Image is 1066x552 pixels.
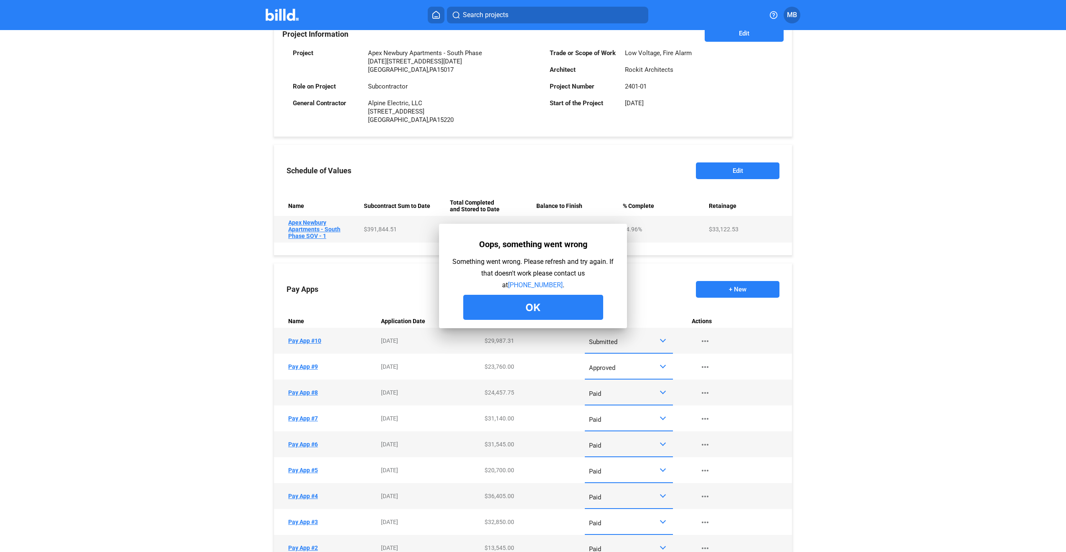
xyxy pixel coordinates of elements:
[696,281,779,298] button: + New
[550,82,617,91] div: Project Number
[508,281,563,289] a: [PHONE_NUMBER]
[378,380,481,405] td: [DATE]
[360,196,447,216] th: Subcontract Sum to Date
[550,99,617,107] div: Start of the Project
[368,82,408,91] div: Subcontractor
[368,99,454,107] div: Alpine Electric, LLC
[619,216,706,243] td: 84.96%
[700,388,710,398] mat-icon: more_horiz
[589,494,601,501] span: Paid
[706,196,792,216] th: Retainage
[447,196,533,216] th: Total Completed and Stored to Date
[706,216,792,243] td: $33,122.53
[550,49,617,57] div: Trade or Scope of Work
[700,517,710,527] mat-icon: more_horiz
[293,49,360,57] div: Project
[429,66,437,73] span: PA
[700,466,710,476] mat-icon: more_horiz
[378,354,481,380] td: [DATE]
[437,116,454,124] span: 15220
[481,380,585,405] td: $24,457.75
[282,30,348,38] span: Project Information
[696,162,779,179] button: Edit
[463,10,508,20] span: Search projects
[700,336,710,346] mat-icon: more_horiz
[274,509,378,535] td: Pay App #3
[274,216,360,243] td: Apex Newbury Apartments - South Phase SOV - 1
[378,405,481,431] td: [DATE]
[481,328,585,354] td: $29,987.31
[589,338,617,346] span: Submitted
[368,57,482,66] div: [DATE][STREET_ADDRESS][DATE]
[274,483,378,509] td: Pay App #4
[437,66,454,73] span: 15017
[625,49,692,57] div: Low Voltage, Fire Alarm
[463,295,603,320] button: Ok
[452,256,614,291] div: Something went wrong. Please refresh and try again. If that doesn't work please contact us at .
[700,414,710,424] mat-icon: more_horiz
[274,405,378,431] td: Pay App #7
[739,29,749,38] span: Edit
[589,390,601,398] span: Paid
[368,49,482,57] div: Apex Newbury Apartments - South Phase
[479,236,587,252] div: Oops, something went wrong
[688,314,792,328] th: Actions
[619,196,706,216] th: % Complete
[589,442,601,449] span: Paid
[589,468,601,475] span: Paid
[625,82,647,91] div: 2401-01
[274,457,378,483] td: Pay App #5
[368,116,429,124] span: [GEOGRAPHIC_DATA],
[274,354,378,380] td: Pay App #9
[274,314,378,328] th: Name
[274,196,360,216] th: Name
[429,116,437,124] span: PA
[360,216,447,243] td: $391,844.51
[589,364,615,372] span: Approved
[266,9,299,21] img: Billd Company Logo
[533,216,619,243] td: $58,625.28
[481,354,585,380] td: $23,760.00
[533,196,619,216] th: Balance to Finish
[274,431,378,457] td: Pay App #6
[293,99,360,107] div: General Contractor
[787,10,797,20] span: MB
[368,66,429,73] span: [GEOGRAPHIC_DATA],
[447,216,533,243] td: $331,225.28
[481,457,585,483] td: $20,700.00
[585,314,688,328] th: Status
[378,457,481,483] td: [DATE]
[700,440,710,450] mat-icon: more_horiz
[293,82,360,91] div: Role on Project
[274,328,378,354] td: Pay App #10
[378,483,481,509] td: [DATE]
[700,491,710,501] mat-icon: more_horiz
[700,362,710,372] mat-icon: more_horiz
[378,509,481,535] td: [DATE]
[378,314,481,328] th: Application Date
[378,431,481,457] td: [DATE]
[274,380,378,405] td: Pay App #8
[481,483,585,509] td: $36,405.00
[481,509,585,535] td: $32,850.00
[625,66,673,74] div: Rockit Architects
[481,405,585,431] td: $31,140.00
[378,328,481,354] td: [DATE]
[550,66,617,74] div: Architect
[368,107,454,116] div: [STREET_ADDRESS]
[287,285,318,294] div: Pay Apps
[287,167,351,175] div: Schedule of Values
[625,99,644,107] div: [DATE]
[589,416,601,423] span: Paid
[589,519,601,527] span: Paid
[481,431,585,457] td: $31,545.00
